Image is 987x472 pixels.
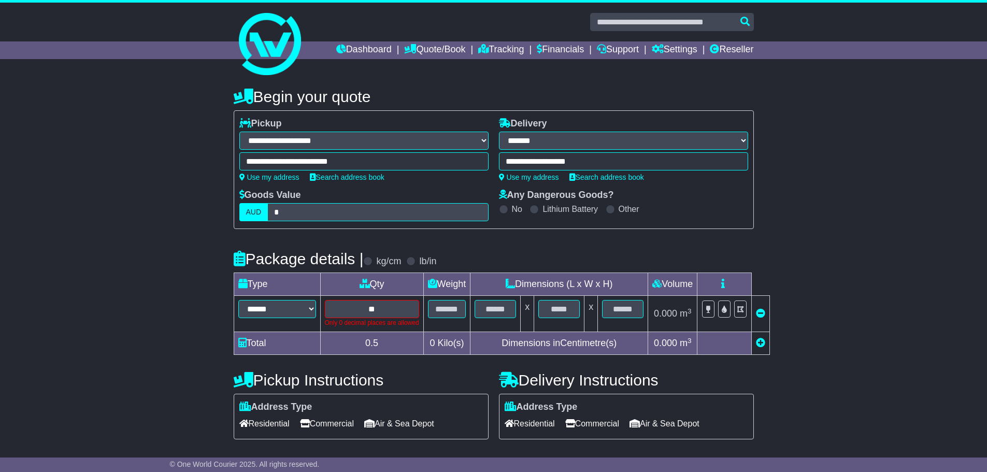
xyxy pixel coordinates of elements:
td: Dimensions (L x W x H) [470,273,648,296]
a: Dashboard [336,41,392,59]
label: kg/cm [376,256,401,267]
a: Search address book [569,173,644,181]
a: Financials [537,41,584,59]
td: Weight [423,273,470,296]
span: 0 [430,338,435,348]
span: Residential [239,416,290,432]
td: Dimensions in Centimetre(s) [470,332,648,355]
a: Use my address [239,173,299,181]
td: Qty [320,273,423,296]
h4: Pickup Instructions [234,371,489,389]
span: m [680,338,692,348]
label: No [512,204,522,214]
label: Pickup [239,118,282,130]
span: Commercial [300,416,354,432]
td: 0.5 [320,332,423,355]
a: Settings [652,41,697,59]
a: Search address book [310,173,384,181]
span: Commercial [565,416,619,432]
h4: Package details | [234,250,364,267]
a: Reseller [710,41,753,59]
label: Delivery [499,118,547,130]
td: x [584,296,598,332]
span: m [680,308,692,319]
label: Goods Value [239,190,301,201]
label: lb/in [419,256,436,267]
td: Total [234,332,320,355]
td: x [521,296,534,332]
span: Air & Sea Depot [364,416,434,432]
a: Quote/Book [404,41,465,59]
a: Tracking [478,41,524,59]
label: Address Type [239,402,312,413]
sup: 3 [688,307,692,315]
a: Support [597,41,639,59]
sup: 3 [688,337,692,345]
label: Any Dangerous Goods? [499,190,614,201]
label: Other [619,204,639,214]
span: © One World Courier 2025. All rights reserved. [170,460,320,468]
td: Kilo(s) [423,332,470,355]
a: Remove this item [756,308,765,319]
td: Type [234,273,320,296]
a: Use my address [499,173,559,181]
h4: Begin your quote [234,88,754,105]
label: Address Type [505,402,578,413]
span: Residential [505,416,555,432]
span: Air & Sea Depot [630,416,699,432]
span: 0.000 [654,308,677,319]
h4: Delivery Instructions [499,371,754,389]
div: Only 0 decimal places are allowed [325,318,419,327]
label: Lithium Battery [542,204,598,214]
span: 0.000 [654,338,677,348]
a: Add new item [756,338,765,348]
label: AUD [239,203,268,221]
td: Volume [648,273,697,296]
